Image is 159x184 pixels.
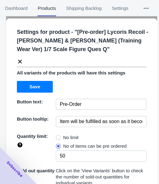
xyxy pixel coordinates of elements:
[17,28,151,54] p: Settings for product - " [Pre-order] Lycoris Recoil - [PERSON_NAME] & [PERSON_NAME] (Training Wea...
[134,0,159,16] button: More tabs
[63,143,127,149] span: No of items can be pre ordered
[37,0,56,16] span: Products
[5,0,28,16] span: Dashboard
[63,134,79,141] span: No limit
[17,134,48,139] span: Quantity limit:
[17,99,43,104] span: Button text:
[29,84,40,89] span: Save
[17,81,53,93] button: Save
[17,70,125,75] span: All variants of the products will have this settings
[112,0,129,16] span: Settings
[17,116,48,122] span: Button tooltip:
[6,160,24,178] span: Subscribe
[66,0,102,16] span: Shipping Backlog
